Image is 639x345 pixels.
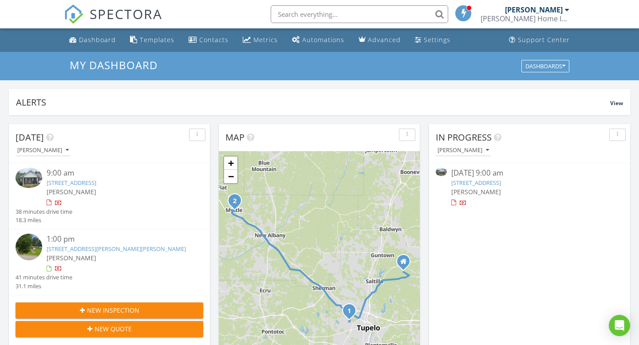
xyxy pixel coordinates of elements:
[47,168,187,179] div: 9:00 am
[505,32,573,48] a: Support Center
[451,168,608,179] div: [DATE] 9:00 am
[185,32,232,48] a: Contacts
[16,96,610,108] div: Alerts
[355,32,404,48] a: Advanced
[610,99,623,107] span: View
[521,60,569,72] button: Dashboards
[70,58,158,72] span: My Dashboard
[64,12,162,31] a: SPECTORA
[451,188,501,196] span: [PERSON_NAME]
[126,32,178,48] a: Templates
[302,35,344,44] div: Automations
[95,324,132,333] span: New Quote
[347,308,351,314] i: 1
[16,282,72,290] div: 31.1 miles
[271,5,448,23] input: Search everything...
[239,32,281,48] a: Metrics
[481,14,569,23] div: Filgo Home Inspections
[436,131,492,143] span: In Progress
[525,63,565,69] div: Dashboards
[47,179,96,187] a: [STREET_ADDRESS]
[438,147,489,153] div: [PERSON_NAME]
[47,254,96,262] span: [PERSON_NAME]
[436,145,491,157] button: [PERSON_NAME]
[16,234,203,290] a: 1:00 pm [STREET_ADDRESS][PERSON_NAME][PERSON_NAME] [PERSON_NAME] 41 minutes drive time 31.1 miles
[518,35,570,44] div: Support Center
[79,35,116,44] div: Dashboard
[368,35,401,44] div: Advanced
[16,208,72,216] div: 38 minutes drive time
[47,234,187,245] div: 1:00 pm
[349,310,355,316] div: 1505 Gun Club Rd, Tupelo, MS 38801
[609,315,630,336] div: Open Intercom Messenger
[16,145,71,157] button: [PERSON_NAME]
[90,4,162,23] span: SPECTORA
[411,32,454,48] a: Settings
[16,234,42,260] img: streetview
[225,131,245,143] span: Map
[16,273,72,282] div: 41 minutes drive time
[64,4,83,24] img: The Best Home Inspection Software - Spectora
[47,245,186,253] a: [STREET_ADDRESS][PERSON_NAME][PERSON_NAME]
[451,179,501,187] a: [STREET_ADDRESS]
[436,168,623,207] a: [DATE] 9:00 am [STREET_ADDRESS] [PERSON_NAME]
[16,168,42,188] img: 9370246%2Fcover_photos%2FVlxiUZvMqrVE2cSNUc8m%2Fsmall.jpg
[235,200,240,206] div: 1012 Meggison Ln, Myrtle, MS 38650
[16,168,203,224] a: 9:00 am [STREET_ADDRESS] [PERSON_NAME] 38 minutes drive time 18.3 miles
[224,157,237,170] a: Zoom in
[288,32,348,48] a: Automations (Basic)
[17,147,69,153] div: [PERSON_NAME]
[424,35,450,44] div: Settings
[66,32,119,48] a: Dashboard
[16,216,72,224] div: 18.3 miles
[16,302,203,318] button: New Inspection
[233,198,237,204] i: 2
[253,35,278,44] div: Metrics
[16,321,203,337] button: New Quote
[16,131,44,143] span: [DATE]
[224,170,237,183] a: Zoom out
[436,168,447,176] img: 9370246%2Fcover_photos%2FVlxiUZvMqrVE2cSNUc8m%2Fsmall.jpg
[199,35,229,44] div: Contacts
[505,5,563,14] div: [PERSON_NAME]
[87,306,139,315] span: New Inspection
[140,35,174,44] div: Templates
[47,188,96,196] span: [PERSON_NAME]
